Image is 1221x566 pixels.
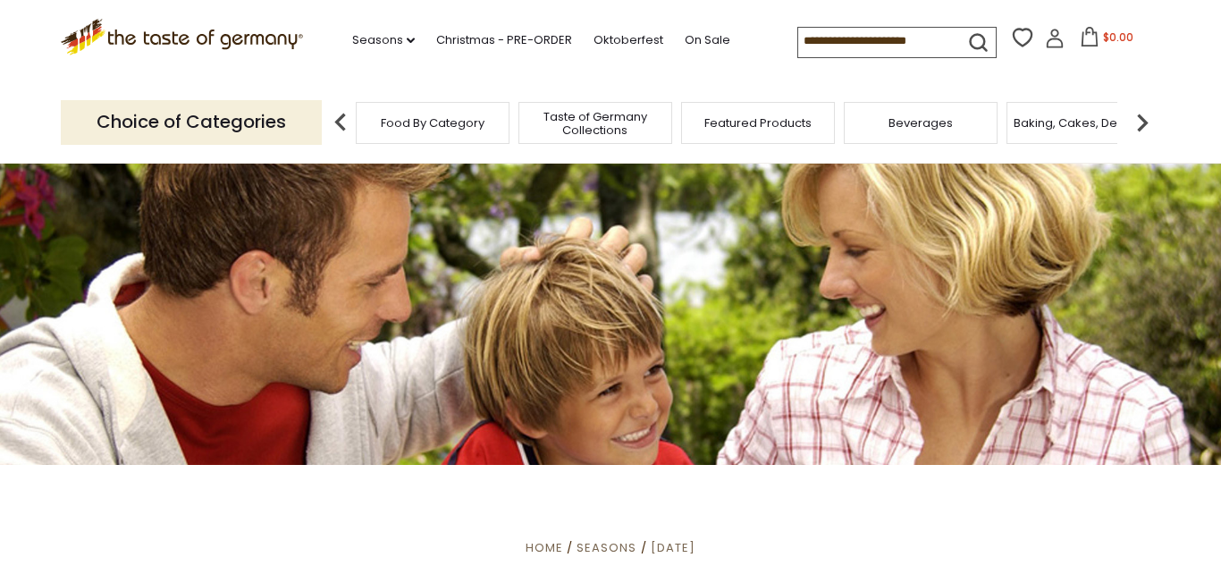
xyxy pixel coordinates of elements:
span: $0.00 [1103,30,1133,45]
img: next arrow [1124,105,1160,140]
a: On Sale [685,30,730,50]
a: Baking, Cakes, Desserts [1014,116,1152,130]
a: Oktoberfest [594,30,663,50]
a: Seasons [352,30,415,50]
img: previous arrow [323,105,358,140]
a: Christmas - PRE-ORDER [436,30,572,50]
a: Taste of Germany Collections [524,110,667,137]
a: Home [526,539,563,556]
p: Choice of Categories [61,100,322,144]
a: Featured Products [704,116,812,130]
button: $0.00 [1068,27,1144,54]
a: Beverages [888,116,953,130]
a: Food By Category [381,116,484,130]
a: Seasons [577,539,636,556]
a: [DATE] [651,539,695,556]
